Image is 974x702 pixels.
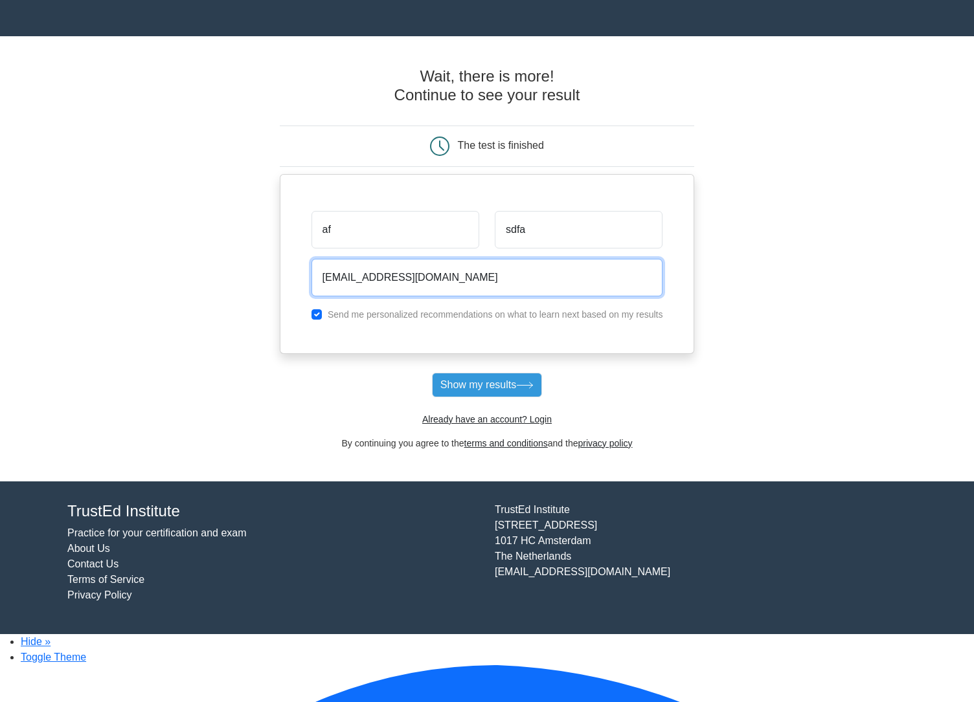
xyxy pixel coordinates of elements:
[422,414,552,424] a: Already have an account? Login
[67,527,247,538] a: Practice for your certification and exam
[67,543,110,554] a: About Us
[67,574,144,585] a: Terms of Service
[578,438,633,448] a: privacy policy
[311,259,663,296] input: Email
[67,558,119,569] a: Contact Us
[67,589,132,600] a: Privacy Policy
[311,211,479,248] input: First name
[495,211,663,248] input: Last name
[432,373,542,397] button: Show my results
[464,438,548,448] a: terms and conditions
[272,437,703,450] div: By continuing you agree to the and the
[21,636,51,647] a: Hide »
[487,502,914,614] div: TrustEd Institute [STREET_ADDRESS] 1017 HC Amsterdam The Netherlands [EMAIL_ADDRESS][DOMAIN_NAME]
[280,67,695,105] h4: Wait, there is more! Continue to see your result
[458,140,544,151] div: The test is finished
[328,309,663,320] label: Send me personalized recommendations on what to learn next based on my results
[67,502,479,521] h4: TrustEd Institute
